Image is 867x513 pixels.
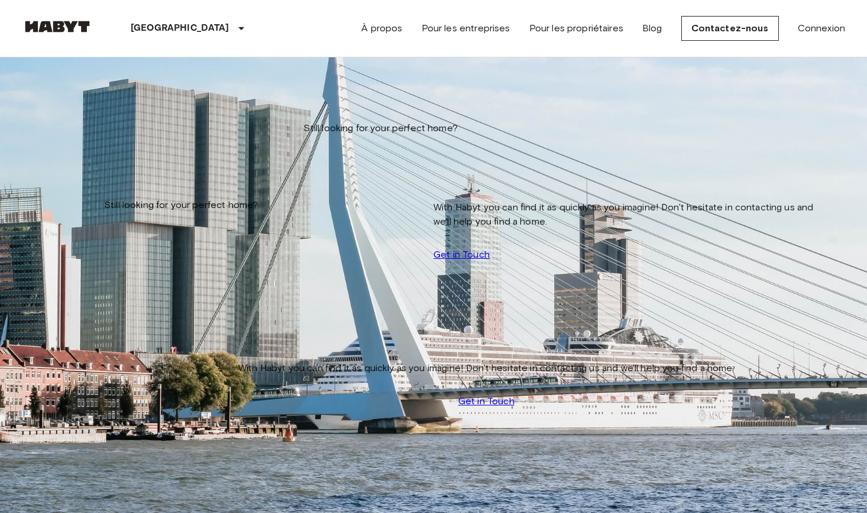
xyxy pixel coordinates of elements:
a: Connexion [798,21,845,35]
span: With Habyt you can find it as quickly as you imagine! Don't hesitate in contacting us and we'll h... [238,361,735,375]
a: Get in Touch [458,394,515,408]
a: Pour les entreprises [422,21,510,35]
a: Blog [642,21,662,35]
a: Pour les propriétaires [529,21,623,35]
p: [GEOGRAPHIC_DATA] [131,21,229,35]
span: Still looking for your perfect home? [303,121,457,135]
a: Contactez-nous [681,16,779,41]
img: Habyt [22,21,93,33]
a: À propos [361,21,402,35]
